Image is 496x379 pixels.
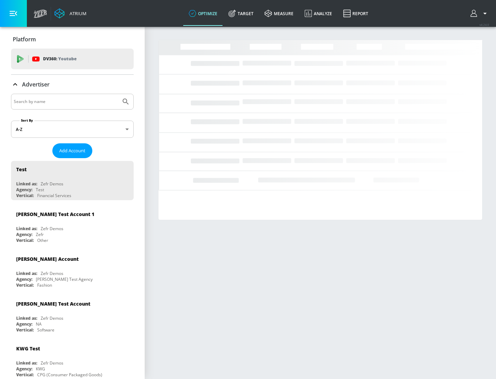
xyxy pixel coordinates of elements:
[16,181,37,187] div: Linked as:
[259,1,299,26] a: measure
[20,118,34,123] label: Sort By
[16,321,32,327] div: Agency:
[11,49,134,69] div: DV360: Youtube
[41,315,63,321] div: Zefr Demos
[16,372,34,378] div: Vertical:
[16,282,34,288] div: Vertical:
[11,161,134,200] div: TestLinked as:Zefr DemosAgency:TestVertical:Financial Services
[41,181,63,187] div: Zefr Demos
[11,30,134,49] div: Platform
[36,276,93,282] div: [PERSON_NAME] Test Agency
[11,206,134,245] div: [PERSON_NAME] Test Account 1Linked as:Zefr DemosAgency:ZefrVertical:Other
[16,315,37,321] div: Linked as:
[16,270,37,276] div: Linked as:
[37,327,54,333] div: Software
[16,232,32,237] div: Agency:
[11,250,134,290] div: [PERSON_NAME] AccountLinked as:Zefr DemosAgency:[PERSON_NAME] Test AgencyVertical:Fashion
[37,282,52,288] div: Fashion
[16,327,34,333] div: Vertical:
[43,55,76,63] p: DV360:
[36,187,44,193] div: Test
[59,147,85,155] span: Add Account
[16,256,79,262] div: [PERSON_NAME] Account
[52,143,92,158] button: Add Account
[11,295,134,335] div: [PERSON_NAME] Test AccountLinked as:Zefr DemosAgency:NAVertical:Software
[13,35,36,43] p: Platform
[16,366,32,372] div: Agency:
[37,193,71,198] div: Financial Services
[37,372,102,378] div: CPG (Consumer Packaged Goods)
[16,360,37,366] div: Linked as:
[183,1,223,26] a: optimize
[37,237,48,243] div: Other
[54,8,86,19] a: Atrium
[16,193,34,198] div: Vertical:
[16,187,32,193] div: Agency:
[16,211,94,217] div: [PERSON_NAME] Test Account 1
[16,237,34,243] div: Vertical:
[223,1,259,26] a: Target
[338,1,374,26] a: Report
[16,166,27,173] div: Test
[41,360,63,366] div: Zefr Demos
[41,270,63,276] div: Zefr Demos
[36,321,42,327] div: NA
[16,300,90,307] div: [PERSON_NAME] Test Account
[22,81,50,88] p: Advertiser
[11,121,134,138] div: A-Z
[36,366,45,372] div: KWG
[11,75,134,94] div: Advertiser
[36,232,44,237] div: Zefr
[16,276,32,282] div: Agency:
[16,226,37,232] div: Linked as:
[14,97,118,106] input: Search by name
[479,23,489,27] span: v 4.24.0
[16,345,40,352] div: KWG Test
[58,55,76,62] p: Youtube
[67,10,86,17] div: Atrium
[41,226,63,232] div: Zefr Demos
[299,1,338,26] a: Analyze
